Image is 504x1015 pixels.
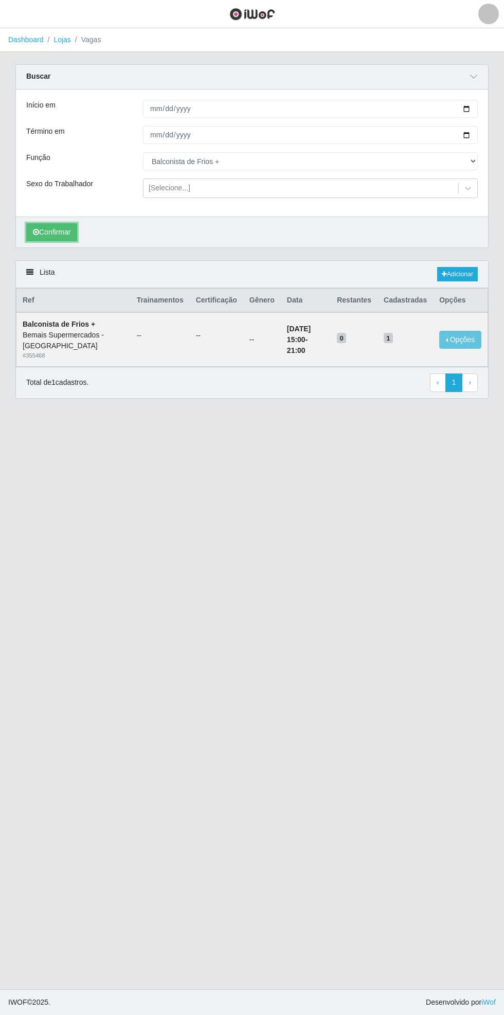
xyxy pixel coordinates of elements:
[16,261,488,288] div: Lista
[26,152,50,163] label: Função
[190,289,243,313] th: Certificação
[430,373,446,392] a: Previous
[26,126,65,137] label: Término em
[16,289,131,313] th: Ref
[243,312,281,366] td: --
[287,325,311,354] strong: -
[149,183,190,194] div: [Selecione...]
[287,346,305,354] time: 21:00
[287,325,311,344] time: [DATE] 15:00
[23,330,124,351] div: Bemais Supermercados - [GEOGRAPHIC_DATA]
[426,997,496,1008] span: Desenvolvido por
[71,34,101,45] li: Vagas
[143,126,478,144] input: 00/00/0000
[26,377,88,388] p: Total de 1 cadastros.
[331,289,377,313] th: Restantes
[439,331,481,349] button: Opções
[377,289,433,313] th: Cadastradas
[384,333,393,343] span: 1
[469,378,471,386] span: ›
[8,997,50,1008] span: © 2025 .
[229,8,275,21] img: CoreUI Logo
[26,223,77,241] button: Confirmar
[8,35,44,44] a: Dashboard
[23,320,95,328] strong: Balconista de Frios +
[26,100,56,111] label: Início em
[281,289,331,313] th: Data
[8,998,27,1006] span: IWOF
[430,373,478,392] nav: pagination
[481,998,496,1006] a: iWof
[131,289,190,313] th: Trainamentos
[196,330,237,341] ul: --
[53,35,70,44] a: Lojas
[23,351,124,360] div: # 355468
[433,289,488,313] th: Opções
[26,179,93,189] label: Sexo do Trabalhador
[462,373,478,392] a: Next
[243,289,281,313] th: Gênero
[437,378,439,386] span: ‹
[437,267,478,281] a: Adicionar
[26,72,50,80] strong: Buscar
[445,373,463,392] a: 1
[143,100,478,118] input: 00/00/0000
[137,330,184,341] ul: --
[337,333,346,343] span: 0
